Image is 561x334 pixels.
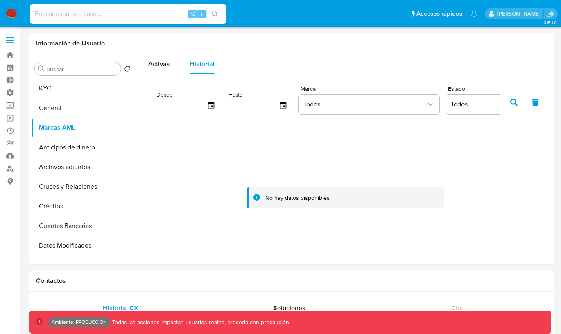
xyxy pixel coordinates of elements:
button: General [32,98,134,118]
span: Chat [451,303,465,313]
p: Ambiente: PRODUCCIÓN [52,320,107,324]
span: Accesos rápidos [416,9,462,18]
input: Buscar usuario o caso... [30,9,226,19]
button: search-icon [206,8,223,20]
button: Marcas AML [32,118,134,138]
span: s [200,10,203,18]
button: Archivos adjuntos [32,157,134,177]
a: Notificaciones [471,10,477,17]
button: Buscar [38,65,45,72]
span: Soluciones [273,303,305,313]
p: Todas las acciones impactan usuarios reales, proceda con precaución. [110,318,290,326]
button: KYC [32,79,134,98]
button: Datos Modificados [32,236,134,255]
button: Volver al orden por defecto [124,65,131,74]
span: Historial CX [103,303,138,313]
h1: Contactos [36,277,548,285]
a: Salir [546,9,555,18]
button: Cruces y Relaciones [32,177,134,196]
input: Buscar [46,65,118,73]
p: mauro.ibarra@mercadolibre.com [497,10,543,18]
h1: Información de Usuario [36,39,105,47]
button: Cuentas Bancarias [32,216,134,236]
button: Devices Geolocation [32,255,134,275]
button: Anticipos de dinero [32,138,134,157]
span: ⌥ [189,10,195,18]
button: Créditos [32,196,134,216]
